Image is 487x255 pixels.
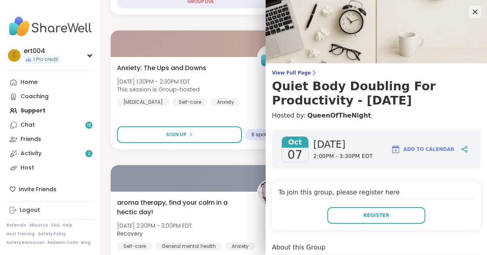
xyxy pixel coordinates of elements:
[387,140,458,159] button: Add to Calendar
[211,98,240,106] div: Anxiety
[117,98,169,106] div: [MEDICAL_DATA]
[6,203,94,217] a: Logout
[21,150,42,158] div: Activity
[272,70,481,76] span: View Full Page
[225,242,255,250] div: Anxiety
[47,240,78,245] a: Redeem Code
[155,242,222,250] div: General mental health
[6,240,44,245] a: Safety Resources
[258,46,283,70] img: ShareWell
[287,148,302,162] span: 07
[404,146,454,153] span: Add to Calendar
[117,126,242,143] button: Sign Up
[272,111,481,120] h4: Hosted by:
[6,223,26,228] a: Referrals
[391,145,400,154] img: ShareWell Logomark
[21,121,35,129] div: Chat
[81,240,91,245] a: Blog
[51,223,60,228] a: FAQ
[272,243,325,252] h4: About this Group
[6,161,94,175] a: Host
[272,79,481,108] h3: Quiet Body Doubling For Productivity - [DATE]
[21,93,49,101] div: Coaching
[313,152,373,160] span: 2:00PM - 3:30PM EDT
[117,242,152,250] div: Self-care
[38,231,66,237] a: Safety Policy
[6,13,94,40] img: ShareWell Nav Logo
[20,206,40,214] div: Logout
[272,70,481,108] a: View Full PageQuiet Body Doubling For Productivity - [DATE]
[6,75,94,89] a: Home
[6,147,94,161] a: Activity3
[63,223,72,228] a: Help
[24,47,60,55] div: ert004
[88,150,91,157] span: 3
[29,223,48,228] a: About Us
[87,122,91,129] span: 18
[278,188,474,199] h4: To join this group, please register here
[363,212,389,219] span: Register
[117,222,192,230] span: [DATE] 2:30PM - 3:00PM EDT
[6,118,94,132] a: Chat18
[6,89,94,104] a: Coaching
[13,50,16,61] span: e
[251,131,277,138] span: 6 spots left
[282,137,308,148] span: Oct
[258,181,283,205] img: Recovery
[33,56,58,63] span: 1 Pro credit
[21,135,41,143] div: Friends
[21,164,34,172] div: Host
[307,111,371,120] a: QueenOfTheNight
[117,63,206,73] span: Anxiety: The Ups and Downs
[6,231,35,237] a: Host Training
[327,207,425,224] button: Register
[172,98,208,106] div: Self-care
[6,182,94,196] div: Invite Friends
[117,198,248,217] span: aroma therapy, find your calm in a hectic day!
[6,132,94,147] a: Friends
[117,86,200,93] span: This session is Group-hosted
[117,78,200,86] span: [DATE] 1:30PM - 2:30PM EDT
[21,78,38,86] div: Home
[166,131,187,138] span: Sign Up
[313,138,373,151] span: [DATE]
[117,230,143,238] b: Recovery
